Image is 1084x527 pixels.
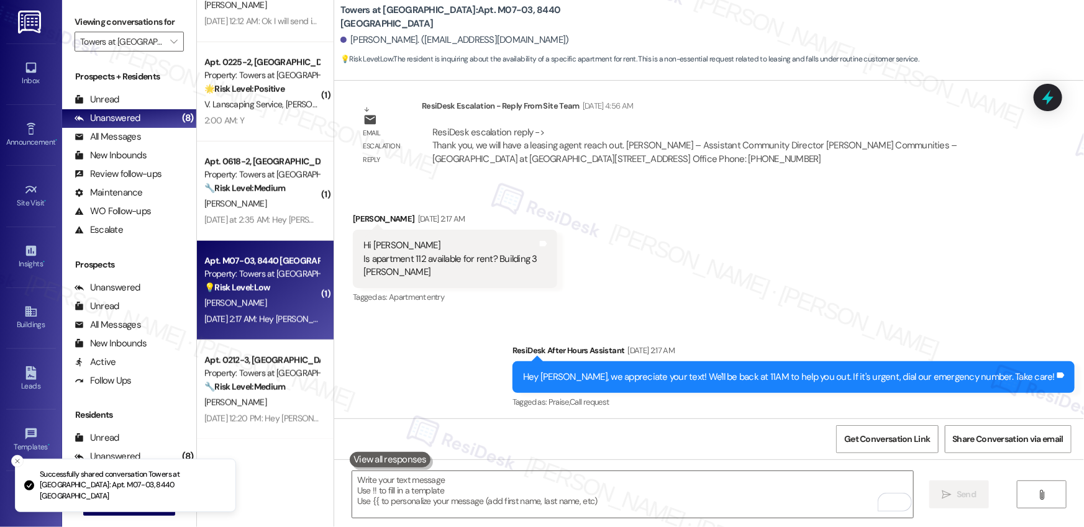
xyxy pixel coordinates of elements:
img: ResiDesk Logo [18,11,43,34]
div: Prospects [62,258,196,271]
button: Close toast [11,455,24,467]
div: Apt. 0212-3, [GEOGRAPHIC_DATA] [204,354,319,367]
i:  [1037,490,1047,500]
div: Tagged as: [512,393,1075,411]
i:  [170,37,177,47]
span: Get Conversation Link [844,433,930,446]
label: Viewing conversations for [75,12,184,32]
div: New Inbounds [75,337,147,350]
div: [DATE] at 2:35 AM: Hey [PERSON_NAME], we appreciate your text! We'll be back at 11AM to help you ... [204,214,763,225]
div: Apt. M07-03, 8440 [GEOGRAPHIC_DATA] [204,254,319,268]
div: All Messages [75,318,141,331]
div: [PERSON_NAME]. ([EMAIL_ADDRESS][DOMAIN_NAME]) [340,34,569,47]
input: All communities [80,32,164,52]
div: ResiDesk Escalation - Reply From Site Team [422,99,1009,117]
div: Property: Towers at [GEOGRAPHIC_DATA] [204,268,319,281]
div: Follow Ups [75,374,132,387]
strong: 💡 Risk Level: Low [340,54,393,64]
div: [DATE] 12:20 PM: Hey [PERSON_NAME], we appreciate your text! We'll be back at 11AM to help you ou... [204,413,756,424]
strong: 💡 Risk Level: Low [204,282,270,293]
div: Maintenance [75,186,143,199]
div: Prospects + Residents [62,70,196,83]
span: • [45,197,47,205]
div: Unanswered [75,112,140,125]
div: Review follow-ups [75,168,162,181]
i:  [942,490,952,500]
div: Hey [PERSON_NAME], we appreciate your text! We'll be back at 11AM to help you out. If it's urgent... [523,371,1055,384]
div: [DATE] 2:17 AM [415,212,465,225]
div: Residents [62,408,196,421]
span: • [48,441,50,449]
span: : The resident is inquiring about the availability of a specific apartment for rent. This is a no... [340,53,919,66]
div: Tagged as: [353,288,557,306]
textarea: To enrich screen reader interactions, please activate Accessibility in Grammarly extension settings [352,471,913,518]
div: (8) [179,109,196,128]
div: [DATE] 4:56 AM [580,99,634,112]
span: [PERSON_NAME] [204,397,266,408]
div: Email escalation reply [363,127,412,166]
div: Property: Towers at [GEOGRAPHIC_DATA] [204,69,319,82]
strong: 🌟 Risk Level: Positive [204,83,285,94]
div: New Inbounds [75,149,147,162]
div: Escalate [75,223,123,236]
span: Call request [570,397,609,407]
div: Unanswered [75,281,140,294]
div: (8) [179,447,196,466]
div: All Messages [75,130,141,143]
div: Hi [PERSON_NAME] Is apartment 112 available for rent? Building 3 [PERSON_NAME] [363,239,537,279]
strong: 🔧 Risk Level: Medium [204,182,285,194]
span: [PERSON_NAME] [204,198,266,209]
b: Towers at [GEOGRAPHIC_DATA]: Apt. M07-03, 8440 [GEOGRAPHIC_DATA] [340,4,589,30]
div: Apt. 0618-2, [GEOGRAPHIC_DATA] [204,155,319,168]
p: Successfully shared conversation Towers at [GEOGRAPHIC_DATA]: Apt. M07-03, 8440 [GEOGRAPHIC_DATA] [40,469,225,502]
span: [PERSON_NAME] [286,99,348,110]
span: [PERSON_NAME] [204,297,266,309]
span: V. Lanscaping Service [204,99,286,110]
div: Unread [75,431,119,444]
div: WO Follow-ups [75,205,151,218]
div: Unread [75,300,119,313]
strong: 🔧 Risk Level: Medium [204,381,285,392]
span: Send [957,488,976,501]
span: Apartment entry [389,292,444,302]
div: Active [75,356,116,369]
div: ResiDesk After Hours Assistant [512,344,1075,361]
span: Praise , [549,397,570,407]
span: Share Conversation via email [953,433,1064,446]
div: Apt. 0225-2, [GEOGRAPHIC_DATA] [204,56,319,69]
div: 2:00 AM: Y [204,115,244,126]
div: [DATE] 2:17 AM [625,344,675,357]
div: Property: Towers at [GEOGRAPHIC_DATA] [204,367,319,380]
div: Unread [75,93,119,106]
span: • [55,136,57,145]
div: [DATE] 12:12 AM: Ok I will send it when I return home later tonight [204,16,431,27]
div: Property: Towers at [GEOGRAPHIC_DATA] [204,168,319,181]
div: [PERSON_NAME] [353,212,557,230]
div: [DATE] 2:17 AM: Hey [PERSON_NAME], we appreciate your text! We'll be back at 11AM to help you out... [204,313,750,325]
span: • [43,258,45,266]
div: ResiDesk escalation reply -> Thank you, we will have a leasing agent reach out. [PERSON_NAME] – A... [432,126,957,165]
